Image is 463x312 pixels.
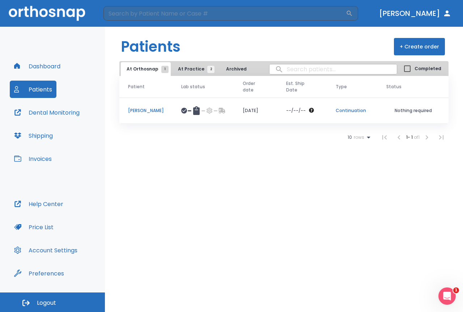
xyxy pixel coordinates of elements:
img: Orthosnap [9,6,85,21]
input: Search by Patient Name or Case # [103,6,346,21]
p: [PERSON_NAME] [128,107,164,114]
button: Price List [10,218,58,236]
span: 1 - 1 [406,134,414,140]
span: Patient [128,84,145,90]
td: [DATE] [234,98,277,124]
button: Help Center [10,195,68,213]
button: Dashboard [10,57,65,75]
button: Invoices [10,150,56,167]
button: Patients [10,81,56,98]
button: Account Settings [10,242,82,259]
button: Archived [218,62,254,76]
span: rows [352,135,364,140]
span: Logout [37,299,56,307]
iframe: Intercom live chat [438,287,456,305]
button: Preferences [10,265,68,282]
span: Est. Ship Date [286,80,313,93]
button: Dental Monitoring [10,104,84,121]
p: Nothing required [386,107,440,114]
span: Completed [415,65,441,72]
input: search [269,62,397,76]
h1: Patients [121,36,180,57]
button: [PERSON_NAME] [376,7,454,20]
span: At Orthosnap [127,66,165,72]
span: 1 [453,287,459,293]
div: tabs [121,62,249,76]
button: Shipping [10,127,57,144]
div: The date will be available after approving treatment plan [286,107,318,114]
span: At Practice [178,66,211,72]
span: 10 [348,135,352,140]
span: Status [386,84,402,90]
span: Lab status [181,84,205,90]
span: Order date [243,80,264,93]
p: Continuation [336,107,369,114]
button: + Create order [394,38,445,55]
span: 1 [161,66,169,73]
span: 2 [207,66,214,73]
p: --/--/-- [286,107,306,114]
span: of 1 [414,134,420,140]
span: Type [336,84,347,90]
